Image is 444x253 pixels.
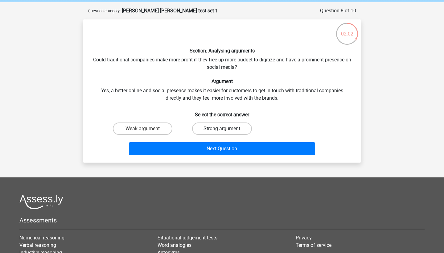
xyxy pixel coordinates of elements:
[122,8,218,14] strong: [PERSON_NAME] [PERSON_NAME] test set 1
[158,235,217,241] a: Situational judgement tests
[19,242,56,248] a: Verbal reasoning
[88,9,121,13] small: Question category:
[158,242,191,248] a: Word analogies
[113,122,172,135] label: Weak argument
[93,107,351,118] h6: Select the correct answer
[296,242,331,248] a: Terms of service
[129,142,315,155] button: Next Question
[93,78,351,84] h6: Argument
[19,235,64,241] a: Numerical reasoning
[85,24,359,158] div: Could traditional companies make more profit if they free up more budget to digitize and have a p...
[296,235,312,241] a: Privacy
[93,48,351,54] h6: Section: Analysing arguments
[192,122,252,135] label: Strong argument
[19,217,425,224] h5: Assessments
[335,22,359,38] div: 02:02
[19,195,63,209] img: Assessly logo
[320,7,356,15] div: Question 8 of 10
